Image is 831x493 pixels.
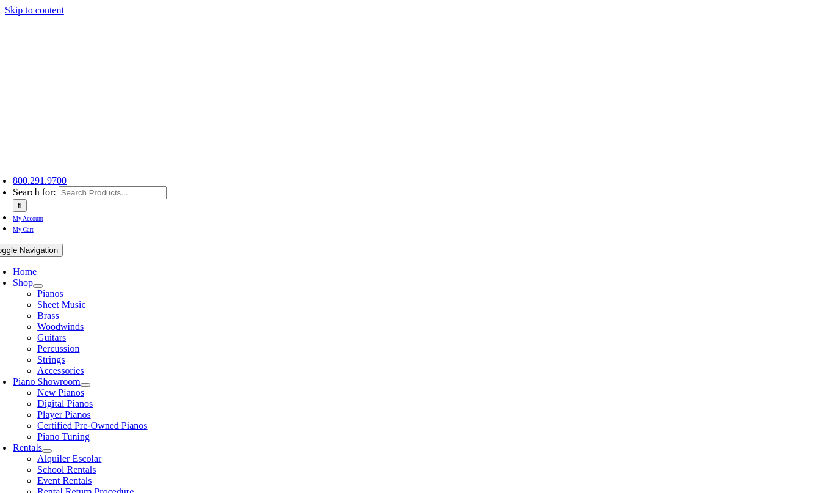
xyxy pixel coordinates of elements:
input: Search Products... [59,186,167,199]
a: Piano Showroom [13,376,81,387]
span: My Account [13,215,43,222]
a: Woodwinds [37,321,84,332]
a: Home [13,266,37,277]
a: My Account [13,212,43,222]
a: My Cart [13,223,34,233]
input: Search [13,199,27,212]
a: Digital Pianos [37,398,93,409]
span: Search for: [13,187,56,197]
a: Piano Tuning [37,431,90,442]
a: Percussion [37,343,79,354]
a: 800.291.9700 [13,175,67,186]
a: Certified Pre-Owned Pianos [37,420,147,431]
a: Strings [37,354,65,365]
button: Open submenu of Piano Showroom [81,383,90,387]
a: Skip to content [5,5,64,15]
a: Brass [37,310,59,321]
a: Alquiler Escolar [37,453,101,464]
a: Sheet Music [37,299,86,310]
a: Rentals [13,442,42,453]
a: Shop [13,277,33,288]
span: My Cart [13,226,34,233]
a: Pianos [37,288,63,299]
a: Player Pianos [37,409,91,420]
a: Accessories [37,365,84,376]
a: School Rentals [37,464,96,475]
a: New Pianos [37,387,84,398]
button: Open submenu of Rentals [42,449,52,453]
a: Guitars [37,332,66,343]
a: Event Rentals [37,475,92,486]
button: Open submenu of Shop [33,284,43,288]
